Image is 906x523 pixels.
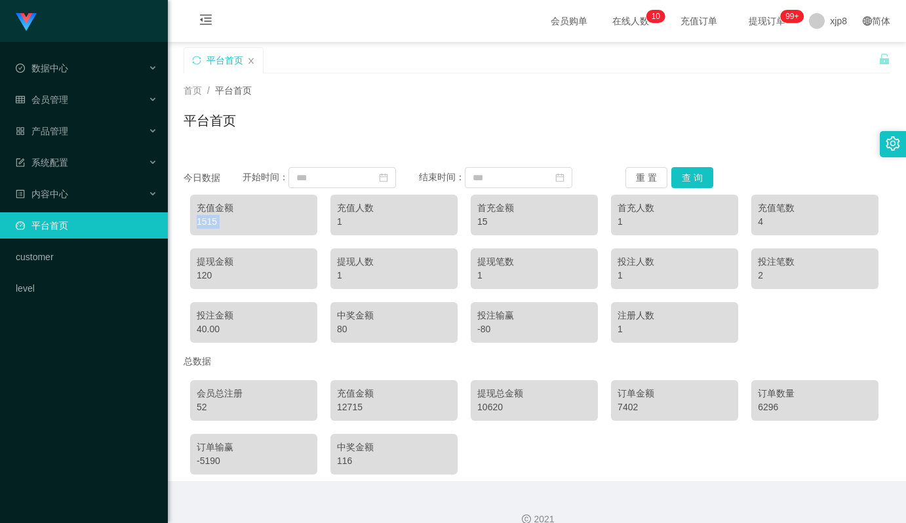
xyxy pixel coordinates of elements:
i: 图标: check-circle-o [16,64,25,73]
div: 52 [197,400,311,414]
div: 充值人数 [337,201,451,215]
span: 产品管理 [16,126,68,136]
div: 1 [477,269,591,282]
div: 首充人数 [618,201,732,215]
div: 4 [758,215,872,229]
div: 提现金额 [197,255,311,269]
a: 图标: dashboard平台首页 [16,212,157,239]
img: logo.9652507e.png [16,13,37,31]
div: 1 [618,269,732,282]
div: 1 [337,269,451,282]
span: 数据中心 [16,63,68,73]
div: 中奖金额 [337,309,451,322]
i: 图标: global [863,16,872,26]
span: 提现订单 [742,16,792,26]
div: 1515 [197,215,311,229]
div: 80 [337,322,451,336]
div: 7402 [618,400,732,414]
h1: 平台首页 [184,111,236,130]
div: 12715 [337,400,451,414]
div: 提现笔数 [477,255,591,269]
div: 充值笔数 [758,201,872,215]
div: 120 [197,269,311,282]
div: 1 [618,322,732,336]
div: 订单金额 [618,387,732,400]
div: 总数据 [184,349,890,374]
span: 会员管理 [16,94,68,105]
a: level [16,275,157,301]
i: 图标: close [247,57,255,65]
i: 图标: unlock [878,53,890,65]
div: 投注人数 [618,255,732,269]
div: 116 [337,454,451,468]
div: 40.00 [197,322,311,336]
div: 2 [758,269,872,282]
i: 图标: appstore-o [16,126,25,136]
div: 订单数量 [758,387,872,400]
p: 1 [652,10,656,23]
a: customer [16,244,157,270]
button: 重 置 [625,167,667,188]
div: 中奖金额 [337,440,451,454]
i: 图标: profile [16,189,25,199]
i: 图标: table [16,95,25,104]
div: -80 [477,322,591,336]
span: 充值订单 [674,16,724,26]
div: 充值金额 [337,387,451,400]
span: 平台首页 [215,85,252,96]
div: 充值金额 [197,201,311,215]
div: 15 [477,215,591,229]
div: 投注笔数 [758,255,872,269]
sup: 233 [780,10,804,23]
i: 图标: setting [886,136,900,151]
div: 投注输赢 [477,309,591,322]
span: 首页 [184,85,202,96]
i: 图标: calendar [379,173,388,182]
div: 平台首页 [207,48,243,73]
span: 系统配置 [16,157,68,168]
div: 10620 [477,400,591,414]
div: 会员总注册 [197,387,311,400]
i: 图标: form [16,158,25,167]
span: 在线人数 [606,16,656,26]
div: 提现人数 [337,255,451,269]
div: 首充金额 [477,201,591,215]
div: 1 [337,215,451,229]
span: / [207,85,210,96]
i: 图标: calendar [555,173,564,182]
span: 内容中心 [16,189,68,199]
div: 订单输赢 [197,440,311,454]
div: 注册人数 [618,309,732,322]
button: 查 询 [671,167,713,188]
span: 结束时间： [419,172,465,182]
div: 提现总金额 [477,387,591,400]
sup: 10 [646,10,665,23]
div: 1 [618,215,732,229]
div: 6296 [758,400,872,414]
div: 投注金额 [197,309,311,322]
div: -5190 [197,454,311,468]
div: 今日数据 [184,171,243,185]
p: 0 [656,10,660,23]
span: 开始时间： [243,172,288,182]
i: 图标: menu-fold [184,1,228,43]
i: 图标: sync [192,56,201,65]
